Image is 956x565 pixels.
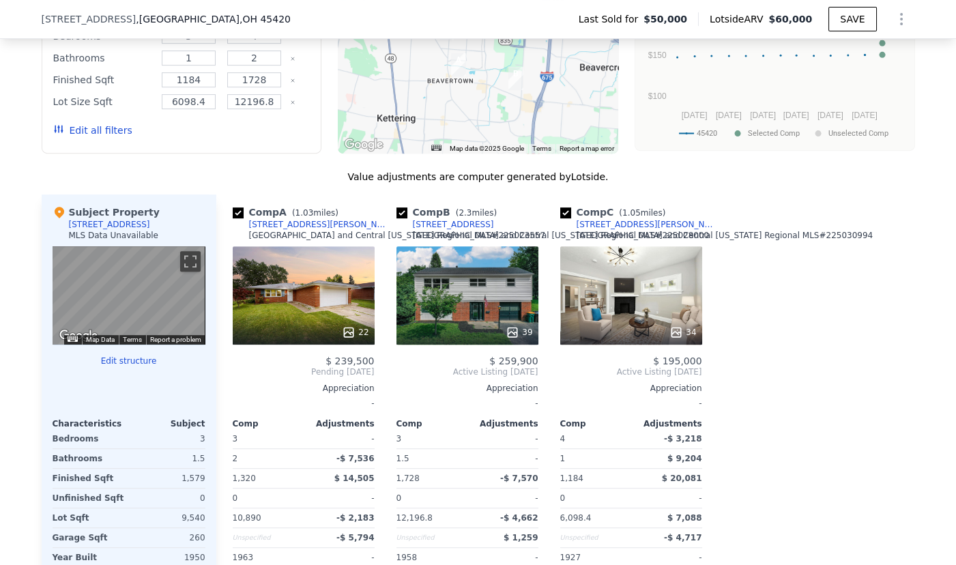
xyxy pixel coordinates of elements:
[413,230,710,241] div: [GEOGRAPHIC_DATA] and Central [US_STATE] Regional MLS # 225028000
[295,208,314,218] span: 1.03
[53,449,126,468] div: Bathrooms
[664,533,701,542] span: -$ 4,717
[306,429,375,448] div: -
[53,508,126,527] div: Lot Sqft
[150,336,201,343] a: Report a problem
[396,474,420,483] span: 1,728
[560,474,583,483] span: 1,184
[648,50,666,60] text: $150
[396,434,402,444] span: 3
[53,528,126,547] div: Garage Sqft
[560,528,628,547] div: Unspecified
[53,205,160,219] div: Subject Property
[631,418,702,429] div: Adjustments
[560,434,566,444] span: 4
[613,208,671,218] span: ( miles)
[53,70,154,89] div: Finished Sqft
[53,246,205,345] div: Street View
[53,124,132,137] button: Edit all filters
[817,111,843,120] text: [DATE]
[396,205,503,219] div: Comp B
[290,56,295,61] button: Clear
[53,92,154,111] div: Lot Size Sqft
[306,489,375,508] div: -
[431,145,441,151] button: Keyboard shortcuts
[132,429,205,448] div: 3
[828,7,876,31] button: SAVE
[69,219,150,230] div: [STREET_ADDRESS]
[459,208,472,218] span: 2.3
[560,145,614,152] a: Report a map error
[579,12,644,26] span: Last Sold for
[396,383,538,394] div: Appreciation
[249,230,546,241] div: [GEOGRAPHIC_DATA] and Central [US_STATE] Regional MLS # 225023557
[669,325,696,339] div: 34
[136,12,291,26] span: , [GEOGRAPHIC_DATA]
[532,145,551,152] a: Terms (opens in new tab)
[180,251,201,272] button: Toggle fullscreen view
[664,434,701,444] span: -$ 3,218
[662,474,702,483] span: $ 20,081
[560,449,628,468] div: 1
[500,513,538,523] span: -$ 4,662
[470,489,538,508] div: -
[123,336,142,343] a: Terms (opens in new tab)
[396,493,402,503] span: 0
[500,474,538,483] span: -$ 7,570
[643,12,687,26] span: $50,000
[750,111,776,120] text: [DATE]
[233,449,301,468] div: 2
[341,136,386,154] img: Google
[132,449,205,468] div: 1.5
[560,366,702,377] span: Active Listing [DATE]
[783,111,809,120] text: [DATE]
[396,394,538,413] div: -
[56,327,101,345] a: Open this area in Google Maps (opens a new window)
[53,356,205,366] button: Edit structure
[53,246,205,345] div: Map
[888,5,915,33] button: Show Options
[42,170,915,184] div: Value adjustments are computer generated by Lotside .
[451,53,466,76] div: 2758 Sutton Avenue
[287,208,344,218] span: ( miles)
[748,129,800,138] text: Selected Comp
[233,513,261,523] span: 10,890
[634,489,702,508] div: -
[467,418,538,429] div: Adjustments
[715,111,741,120] text: [DATE]
[304,418,375,429] div: Adjustments
[450,208,502,218] span: ( miles)
[290,100,295,105] button: Clear
[710,12,768,26] span: Lotside ARV
[396,418,467,429] div: Comp
[396,449,465,468] div: 1.5
[233,219,391,230] a: [STREET_ADDRESS][PERSON_NAME]
[336,513,374,523] span: -$ 2,183
[560,219,719,230] a: [STREET_ADDRESS][PERSON_NAME]
[470,429,538,448] div: -
[413,219,494,230] div: [STREET_ADDRESS]
[560,513,592,523] span: 6,098.4
[396,513,433,523] span: 12,196.8
[53,489,126,508] div: Unfinished Sqft
[240,14,291,25] span: , OH 45420
[560,418,631,429] div: Comp
[648,91,666,101] text: $100
[336,454,374,463] span: -$ 7,536
[86,335,115,345] button: Map Data
[450,145,524,152] span: Map data ©2025 Google
[768,14,812,25] span: $60,000
[334,474,375,483] span: $ 14,505
[132,508,205,527] div: 9,540
[53,418,129,429] div: Characteristics
[132,528,205,547] div: 260
[233,394,375,413] div: -
[577,230,873,241] div: [GEOGRAPHIC_DATA] and Central [US_STATE] Regional MLS # 225030994
[233,205,344,219] div: Comp A
[560,493,566,503] span: 0
[560,383,702,394] div: Appreciation
[132,469,205,488] div: 1,579
[233,493,238,503] span: 0
[56,327,101,345] img: Google
[697,129,717,138] text: 45420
